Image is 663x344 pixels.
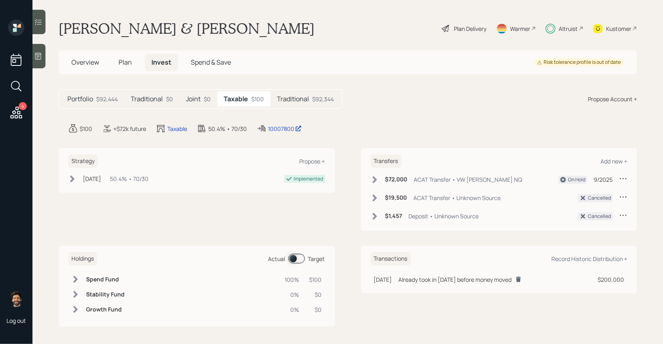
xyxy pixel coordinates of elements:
[385,194,407,201] h6: $19,500
[6,317,26,324] div: Log out
[551,255,627,263] div: Record Historic Distribution +
[151,58,171,67] span: Invest
[8,291,24,307] img: eric-schwartz-headshot.png
[454,24,486,33] div: Plan Delivery
[600,157,627,165] div: Add new +
[268,255,285,263] div: Actual
[308,255,325,263] div: Target
[385,176,408,183] h6: $72,000
[204,95,211,103] div: $0
[83,174,101,183] div: [DATE]
[186,95,201,103] h5: Joint
[309,275,322,284] div: $100
[285,290,300,299] div: 0%
[110,174,149,183] div: 50.4% • 70/30
[385,213,402,220] h6: $1,457
[68,155,98,168] h6: Strategy
[414,175,523,184] div: ACAT Transfer • VW [PERSON_NAME] NQ
[58,20,315,37] h1: [PERSON_NAME] & [PERSON_NAME]
[224,95,248,103] h5: Taxable
[399,275,512,284] div: Already took in [DATE] before money moved
[371,155,402,168] h6: Transfers
[119,58,132,67] span: Plan
[191,58,231,67] span: Spend & Save
[559,24,578,33] div: Altruist
[309,305,322,314] div: $0
[131,95,163,103] h5: Traditional
[285,275,300,284] div: 100%
[167,124,187,133] div: Taxable
[598,275,624,284] div: $200,000
[294,175,324,183] div: Implemented
[19,102,27,110] div: 4
[96,95,118,103] div: $92,444
[68,252,97,266] h6: Holdings
[588,95,637,103] div: Propose Account +
[568,176,585,183] div: On Hold
[588,194,611,202] div: Cancelled
[86,306,125,313] h6: Growth Fund
[251,95,264,103] div: $100
[86,291,125,298] h6: Stability Fund
[594,175,613,184] div: 9/2025
[166,95,173,103] div: $0
[285,305,300,314] div: 0%
[268,124,302,133] div: 10007800
[312,95,334,103] div: $92,344
[374,275,392,284] div: [DATE]
[510,24,530,33] div: Warmer
[86,276,125,283] h6: Spend Fund
[588,213,611,220] div: Cancelled
[80,124,92,133] div: $100
[277,95,309,103] h5: Traditional
[371,252,411,266] h6: Transactions
[67,95,93,103] h5: Portfolio
[414,194,501,202] div: ACAT Transfer • Unknown Source
[409,212,479,220] div: Deposit • Unknown Source
[309,290,322,299] div: $0
[113,124,146,133] div: +$72k future
[300,157,325,165] div: Propose +
[606,24,631,33] div: Kustomer
[208,124,247,133] div: 50.4% • 70/30
[71,58,99,67] span: Overview
[537,59,621,66] div: Risk tolerance profile is out of date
